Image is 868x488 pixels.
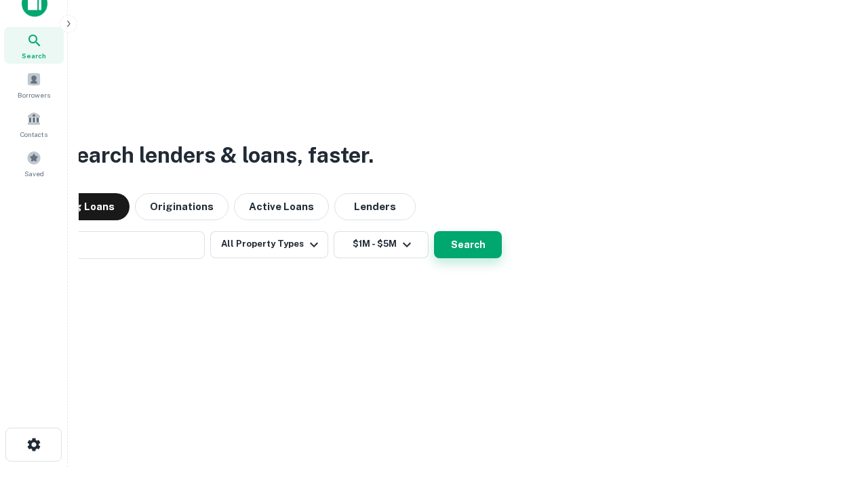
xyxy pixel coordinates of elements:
[22,50,46,61] span: Search
[334,193,416,220] button: Lenders
[334,231,429,258] button: $1M - $5M
[4,145,64,182] a: Saved
[24,168,44,179] span: Saved
[135,193,229,220] button: Originations
[62,139,374,171] h3: Search lenders & loans, faster.
[210,231,328,258] button: All Property Types
[234,193,329,220] button: Active Loans
[4,106,64,142] a: Contacts
[4,27,64,64] a: Search
[18,89,50,100] span: Borrowers
[4,66,64,103] a: Borrowers
[20,129,47,140] span: Contacts
[434,231,502,258] button: Search
[800,380,868,445] iframe: Chat Widget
